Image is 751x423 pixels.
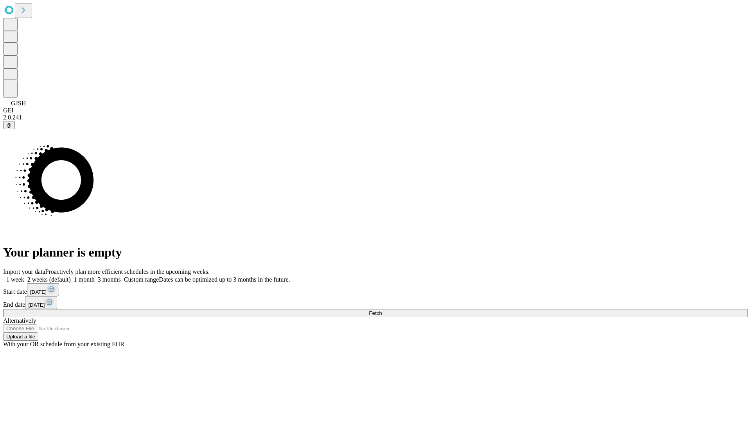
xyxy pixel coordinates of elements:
span: 3 months [98,276,121,283]
button: Upload a file [3,333,38,341]
span: Fetch [369,310,382,316]
span: Import your data [3,268,45,275]
div: 2.0.241 [3,114,748,121]
span: 2 weeks (default) [27,276,71,283]
span: With your OR schedule from your existing EHR [3,341,124,347]
span: 1 month [74,276,95,283]
span: GJSH [11,100,26,107]
span: Dates can be optimized up to 3 months in the future. [159,276,290,283]
button: [DATE] [25,296,57,309]
span: @ [6,122,12,128]
span: 1 week [6,276,24,283]
div: Start date [3,283,748,296]
div: End date [3,296,748,309]
span: [DATE] [28,302,45,308]
span: [DATE] [30,289,47,295]
span: Alternatively [3,317,36,324]
button: @ [3,121,15,129]
button: Fetch [3,309,748,317]
div: GEI [3,107,748,114]
button: [DATE] [27,283,59,296]
span: Custom range [124,276,159,283]
h1: Your planner is empty [3,245,748,260]
span: Proactively plan more efficient schedules in the upcoming weeks. [45,268,210,275]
